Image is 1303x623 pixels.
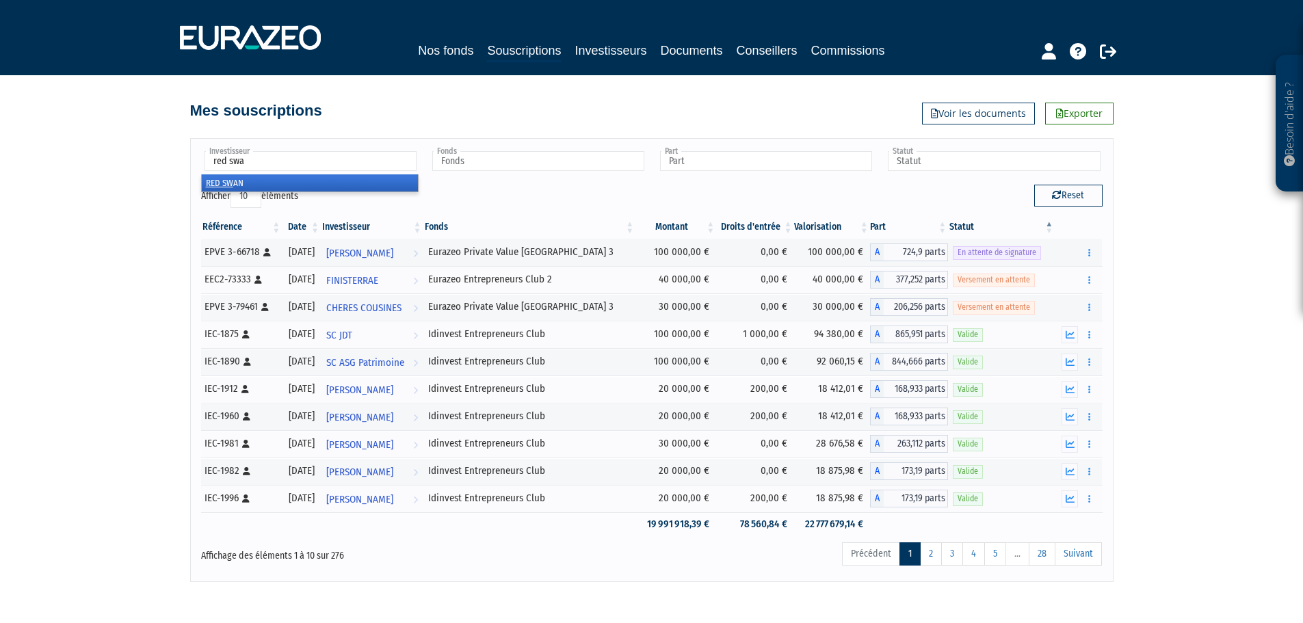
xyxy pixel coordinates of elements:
td: 20 000,00 € [635,458,716,485]
div: A - Idinvest Entrepreneurs Club [870,435,949,453]
div: [DATE] [287,491,316,505]
span: A [870,490,884,507]
span: Valide [953,328,983,341]
td: 0,00 € [716,348,793,375]
div: [DATE] [287,272,316,287]
td: 94 380,00 € [794,321,870,348]
span: 168,933 parts [884,380,949,398]
div: IEC-1875 [205,327,278,341]
span: Valide [953,492,983,505]
td: 40 000,00 € [635,266,716,293]
td: 200,00 € [716,375,793,403]
a: Voir les documents [922,103,1035,124]
div: [DATE] [287,300,316,314]
span: A [870,353,884,371]
a: Souscriptions [487,41,561,62]
div: Idinvest Entrepreneurs Club [428,436,631,451]
div: A - Idinvest Entrepreneurs Club [870,462,949,480]
span: 844,666 parts [884,353,949,371]
a: Conseillers [737,41,798,60]
span: Versement en attente [953,301,1035,314]
a: 28 [1029,542,1055,566]
span: A [870,380,884,398]
div: Idinvest Entrepreneurs Club [428,409,631,423]
i: [Français] Personne physique [243,467,250,475]
div: IEC-1982 [205,464,278,478]
div: A - Idinvest Entrepreneurs Club [870,490,949,507]
div: IEC-1912 [205,382,278,396]
td: 20 000,00 € [635,403,716,430]
i: Voir l'investisseur [413,268,418,293]
i: Voir l'investisseur [413,460,418,485]
a: 1 [899,542,921,566]
td: 78 560,84 € [716,512,793,536]
span: 173,19 parts [884,462,949,480]
div: Affichage des éléments 1 à 10 sur 276 [201,541,565,563]
td: 0,00 € [716,266,793,293]
span: SC JDT [326,323,352,348]
i: [Français] Personne physique [254,276,262,284]
span: A [870,326,884,343]
a: [PERSON_NAME] [321,375,423,403]
div: Eurazeo Entrepreneurs Club 2 [428,272,631,287]
span: [PERSON_NAME] [326,432,393,458]
a: 4 [962,542,985,566]
td: 200,00 € [716,485,793,512]
div: Eurazeo Private Value [GEOGRAPHIC_DATA] 3 [428,300,631,314]
span: [PERSON_NAME] [326,487,393,512]
td: 40 000,00 € [794,266,870,293]
i: Voir l'investisseur [413,432,418,458]
td: 30 000,00 € [635,430,716,458]
a: 3 [941,542,963,566]
span: 173,19 parts [884,490,949,507]
a: Documents [661,41,723,60]
td: 100 000,00 € [635,239,716,266]
i: [Français] Personne physique [242,330,250,339]
td: 92 060,15 € [794,348,870,375]
i: [Français] Personne physique [244,358,251,366]
span: En attente de signature [953,246,1041,259]
td: 22 777 679,14 € [794,512,870,536]
span: [PERSON_NAME] [326,241,393,266]
i: [Français] Personne physique [241,385,249,393]
div: A - Eurazeo Private Value Europe 3 [870,243,949,261]
span: Valide [953,356,983,369]
td: 30 000,00 € [794,293,870,321]
a: [PERSON_NAME] [321,485,423,512]
th: Date: activer pour trier la colonne par ordre croissant [282,215,321,239]
i: Voir l'investisseur [413,350,418,375]
div: Idinvest Entrepreneurs Club [428,382,631,396]
button: Reset [1034,185,1103,207]
a: FINISTERRAE [321,266,423,293]
a: [PERSON_NAME] [321,430,423,458]
span: 377,252 parts [884,271,949,289]
div: [DATE] [287,409,316,423]
td: 18 412,01 € [794,375,870,403]
div: A - Eurazeo Private Value Europe 3 [870,298,949,316]
a: Nos fonds [418,41,473,60]
div: Idinvest Entrepreneurs Club [428,354,631,369]
div: [DATE] [287,464,316,478]
td: 18 875,98 € [794,485,870,512]
div: [DATE] [287,354,316,369]
i: [Français] Personne physique [243,412,250,421]
em: RED SW [206,178,233,188]
div: IEC-1981 [205,436,278,451]
span: SC ASG Patrimoine [326,350,404,375]
span: Valide [953,383,983,396]
p: Besoin d'aide ? [1282,62,1298,185]
div: EPVE 3-66718 [205,245,278,259]
a: CHERES COUSINES [321,293,423,321]
th: Droits d'entrée: activer pour trier la colonne par ordre croissant [716,215,793,239]
i: Voir l'investisseur [413,241,418,266]
td: 100 000,00 € [794,239,870,266]
a: Investisseurs [575,41,646,60]
div: [DATE] [287,436,316,451]
span: A [870,243,884,261]
span: A [870,298,884,316]
td: 20 000,00 € [635,485,716,512]
td: 18 875,98 € [794,458,870,485]
th: Investisseur: activer pour trier la colonne par ordre croissant [321,215,423,239]
th: Fonds: activer pour trier la colonne par ordre croissant [423,215,636,239]
a: 5 [984,542,1006,566]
